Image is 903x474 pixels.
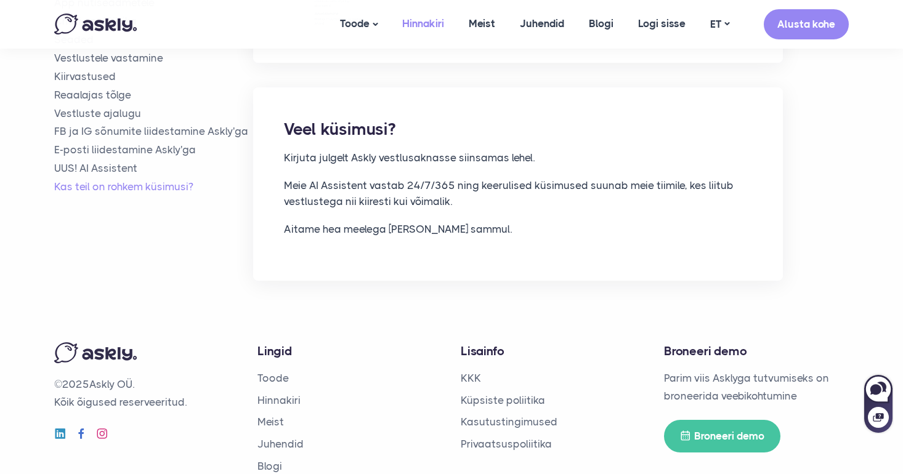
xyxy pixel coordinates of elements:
h4: Lisainfo [461,342,646,360]
a: Meist [257,416,284,428]
a: Reaalajas tõlge [54,88,253,102]
a: Alusta kohe [764,9,849,39]
a: Hinnakiri [257,394,301,406]
a: E-posti liidestamine Askly'ga [54,143,253,158]
p: © Askly OÜ. Kõik õigused reserveeritud. [54,376,239,411]
a: Toode [257,372,289,384]
a: FB ja IG sõnumite liidestamine Askly'ga [54,125,253,139]
a: Blogi [257,460,282,472]
a: Kasutustingimused [461,416,557,428]
img: Askly [54,14,137,34]
a: Kas teil on rohkem küsimusi? [54,180,253,195]
p: Parim viis Asklyga tutvumiseks on broneerida veebikohtumine [664,369,849,405]
a: Vestlustele vastamine [54,51,253,65]
h4: Broneeri demo [664,342,849,360]
h4: Lingid [257,342,442,360]
p: Aitame hea meelega [PERSON_NAME] sammul. [284,222,752,238]
a: Vestluste ajalugu [54,106,253,121]
span: 2025 [62,378,89,390]
a: Küpsiste poliitika [461,394,545,406]
h2: Veel küsimusi? [284,118,752,140]
a: Kiirvastused [54,70,253,84]
a: ET [698,15,742,33]
p: Kirjuta julgelt Askly vestlusaknasse siinsamas lehel. [284,150,752,166]
a: UUS! AI Assistent [54,162,253,176]
img: Askly logo [54,342,137,363]
p: Meie AI Assistent vastab 24/7/365 ning keerulised küsimused suunab meie tiimile, kes liitub vestl... [284,178,752,209]
a: Juhendid [257,438,304,450]
a: KKK [461,372,481,384]
a: Broneeri demo [664,420,780,452]
iframe: Askly chat [863,372,894,434]
a: Privaatsuspoliitika [461,438,552,450]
